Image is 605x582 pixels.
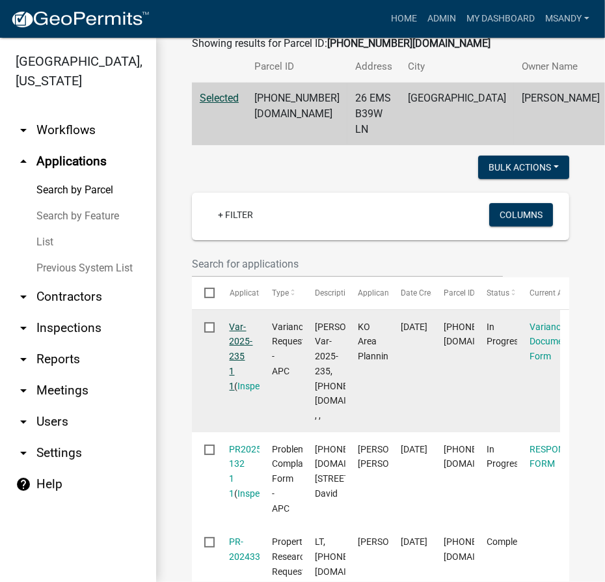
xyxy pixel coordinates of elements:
[16,154,31,169] i: arrow_drop_up
[530,444,575,469] a: RESPONSE FORM
[444,536,520,562] span: 005-078-010.BA
[16,445,31,461] i: arrow_drop_down
[347,51,400,82] th: Address
[315,288,355,298] span: Description
[388,277,431,309] datatable-header-cell: Date Created
[230,536,282,562] a: PR-2024338215
[247,83,347,146] td: [PHONE_NUMBER][DOMAIN_NAME]
[192,277,217,309] datatable-header-cell: Select
[401,536,427,547] span: 11/21/2024
[16,414,31,430] i: arrow_drop_down
[302,277,345,309] datatable-header-cell: Description
[401,444,427,454] span: 04/11/2025
[358,444,427,469] span: Lee Ann Taylor
[230,322,253,391] a: Var-2025-235 1 1
[345,277,388,309] datatable-header-cell: Applicant
[444,444,520,469] span: 005-078-010.BA
[273,322,308,376] span: Variance Request - APC
[530,322,576,362] a: Variance Documents Form
[273,444,314,514] span: Problem Complaint Form - APC
[401,288,446,298] span: Date Created
[401,322,427,332] span: 08/12/2025
[358,288,392,298] span: Applicant
[230,320,248,394] div: ( )
[16,383,31,398] i: arrow_drop_down
[208,203,263,227] a: + Filter
[16,477,31,492] i: help
[517,277,560,309] datatable-header-cell: Current Activity
[192,251,503,277] input: Search for applications
[474,277,517,309] datatable-header-cell: Status
[489,203,553,227] button: Columns
[238,488,285,499] a: Inspections
[358,536,427,547] span: Brad Fowler
[273,288,289,298] span: Type
[478,156,569,179] button: Bulk Actions
[461,7,540,31] a: My Dashboard
[444,288,475,298] span: Parcel ID
[230,288,301,298] span: Application Number
[217,277,260,309] datatable-header-cell: Application Number
[230,444,265,499] a: PR2025-132 1 1
[386,7,422,31] a: Home
[260,277,302,309] datatable-header-cell: Type
[192,36,569,51] div: Showing results for Parcel ID:
[315,444,395,499] span: 005-078-010.BA, 26 EMS B39W LN, Swihart David
[422,7,461,31] a: Admin
[487,536,530,547] span: Completed
[540,7,595,31] a: msandy
[400,51,514,82] th: City
[358,322,394,362] span: KO Area Planning
[247,51,347,82] th: Parcel ID
[431,277,474,309] datatable-header-cell: Parcel ID
[238,381,285,391] a: Inspections
[230,442,248,501] div: ( )
[16,122,31,138] i: arrow_drop_down
[327,37,491,49] strong: [PHONE_NUMBER][DOMAIN_NAME]
[16,289,31,305] i: arrow_drop_down
[487,288,509,298] span: Status
[16,352,31,367] i: arrow_drop_down
[487,444,523,469] span: In Progress
[400,83,514,146] td: [GEOGRAPHIC_DATA]
[200,92,239,104] a: Selected
[347,83,400,146] td: 26 EMS B39W LN
[16,320,31,336] i: arrow_drop_down
[487,322,523,347] span: In Progress
[315,322,392,421] span: David Swihart, Var-2025-235, 005-078-010.BA, , ,
[530,288,584,298] span: Current Activity
[230,534,248,564] div: ( )
[444,322,520,347] span: 005-078-010.BA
